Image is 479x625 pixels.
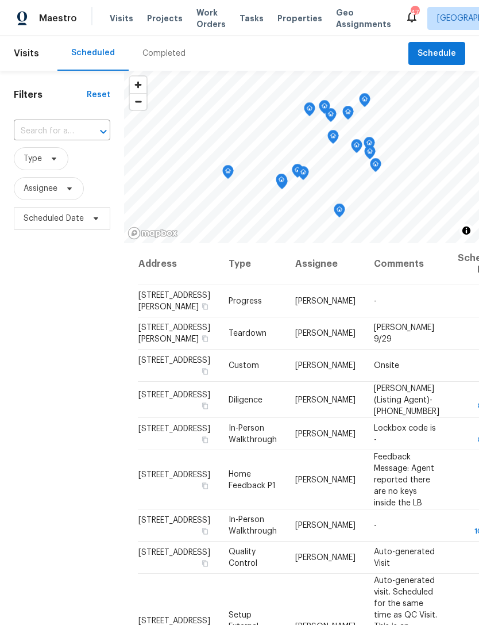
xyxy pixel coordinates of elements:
[14,122,78,140] input: Search for an address...
[128,227,178,240] a: Mapbox homepage
[342,106,354,124] div: Map marker
[229,329,266,338] span: Teardown
[138,425,210,433] span: [STREET_ADDRESS]
[130,76,146,93] button: Zoom in
[14,41,39,66] span: Visits
[24,183,57,194] span: Assignee
[351,139,362,157] div: Map marker
[200,526,210,536] button: Copy Address
[370,158,381,176] div: Map marker
[142,48,186,59] div: Completed
[200,301,210,312] button: Copy Address
[229,548,257,568] span: Quality Control
[229,297,262,305] span: Progress
[200,558,210,569] button: Copy Address
[130,94,146,110] span: Zoom out
[319,100,330,118] div: Map marker
[71,47,115,59] div: Scheduled
[229,470,276,489] span: Home Feedback P1
[286,243,365,285] th: Assignee
[295,329,356,338] span: [PERSON_NAME]
[138,243,219,285] th: Address
[138,390,210,398] span: [STREET_ADDRESS]
[298,166,309,184] div: Map marker
[374,297,377,305] span: -
[200,435,210,445] button: Copy Address
[200,333,210,344] button: Copy Address
[374,362,399,370] span: Onsite
[327,130,339,148] div: Map marker
[24,153,42,164] span: Type
[374,548,435,568] span: Auto-generated Visit
[364,145,376,163] div: Map marker
[200,366,210,377] button: Copy Address
[239,14,264,22] span: Tasks
[408,42,465,66] button: Schedule
[200,480,210,490] button: Copy Address
[374,424,436,444] span: Lockbox code is -
[418,47,456,61] span: Schedule
[295,554,356,562] span: [PERSON_NAME]
[295,396,356,404] span: [PERSON_NAME]
[110,13,133,24] span: Visits
[200,400,210,411] button: Copy Address
[219,243,286,285] th: Type
[365,243,449,285] th: Comments
[359,93,370,111] div: Map marker
[229,424,277,444] span: In-Person Walkthrough
[295,522,356,530] span: [PERSON_NAME]
[229,362,259,370] span: Custom
[295,430,356,438] span: [PERSON_NAME]
[130,93,146,110] button: Zoom out
[196,7,226,30] span: Work Orders
[374,522,377,530] span: -
[411,7,419,18] div: 47
[229,396,262,404] span: Diligence
[374,324,434,343] span: [PERSON_NAME] 9/29
[87,89,110,101] div: Reset
[336,7,391,30] span: Geo Assignments
[222,165,234,183] div: Map marker
[14,89,87,101] h1: Filters
[138,516,210,524] span: [STREET_ADDRESS]
[374,384,439,415] span: [PERSON_NAME] (Listing Agent)- [PHONE_NUMBER]
[304,102,315,120] div: Map marker
[147,13,183,24] span: Projects
[138,356,210,365] span: [STREET_ADDRESS]
[364,137,375,155] div: Map marker
[138,292,210,311] span: [STREET_ADDRESS][PERSON_NAME]
[138,470,210,478] span: [STREET_ADDRESS]
[463,224,470,237] span: Toggle attribution
[374,453,434,507] span: Feedback Message: Agent reported there are no keys inside the LB
[325,108,337,126] div: Map marker
[295,297,356,305] span: [PERSON_NAME]
[295,362,356,370] span: [PERSON_NAME]
[277,13,322,24] span: Properties
[229,516,277,535] span: In-Person Walkthrough
[39,13,77,24] span: Maestro
[334,204,345,221] div: Map marker
[138,549,210,557] span: [STREET_ADDRESS]
[276,174,287,191] div: Map marker
[24,213,84,224] span: Scheduled Date
[459,224,473,237] button: Toggle attribution
[295,476,356,484] span: [PERSON_NAME]
[95,124,111,140] button: Open
[292,164,303,182] div: Map marker
[138,324,210,343] span: [STREET_ADDRESS][PERSON_NAME]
